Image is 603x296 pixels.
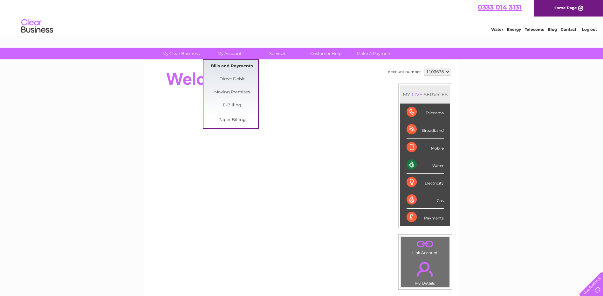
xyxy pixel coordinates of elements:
[401,237,450,257] td: Link Account
[251,48,304,59] a: Services
[407,139,444,156] div: Mobile
[21,17,53,36] img: logo.png
[300,48,352,59] a: Customer Help
[400,85,450,104] div: MY SERVICES
[507,27,521,32] a: Energy
[152,3,452,31] div: Clear Business is a trading name of Verastar Limited (registered in [GEOGRAPHIC_DATA] No. 3667643...
[407,104,444,121] div: Telecoms
[561,27,576,32] a: Contact
[407,156,444,174] div: Water
[548,27,557,32] a: Blog
[478,3,527,11] a: 0333 014 3131
[407,209,444,226] div: Payments
[203,48,256,59] a: My Account
[206,60,258,73] a: Bills and Payments
[402,258,448,280] a: .
[155,48,207,59] a: My Clear Business
[407,121,444,138] div: Broadband
[206,86,258,99] a: Moving Premises
[491,27,503,32] a: Water
[206,99,258,112] a: E-Billing
[410,91,424,98] div: LIVE
[407,191,444,209] div: Gas
[206,73,258,86] a: Direct Debit
[386,66,422,77] td: Account number
[407,174,444,191] div: Electricity
[348,48,401,59] a: Make A Payment
[206,114,258,126] a: Paper Billing
[525,27,544,32] a: Telecoms
[401,256,450,287] td: My Details
[582,27,597,32] a: Log out
[402,239,448,250] a: .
